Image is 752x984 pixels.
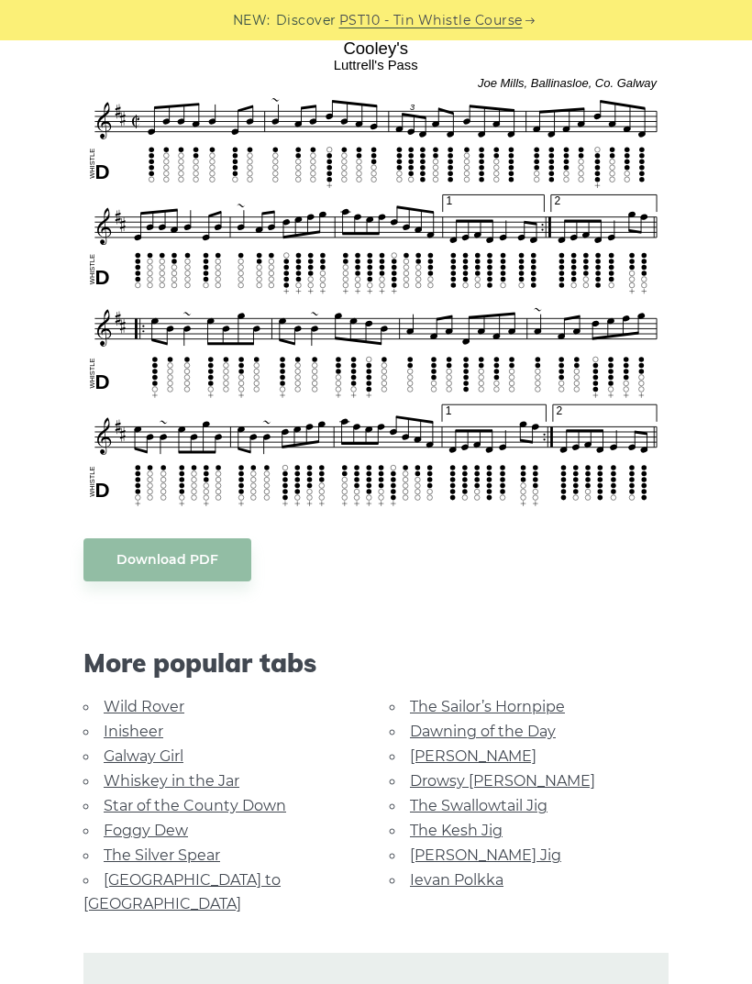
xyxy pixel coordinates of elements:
[233,10,271,31] span: NEW:
[410,698,565,715] a: The Sailor’s Hornpipe
[410,772,595,790] a: Drowsy [PERSON_NAME]
[339,10,523,31] a: PST10 - Tin Whistle Course
[104,747,183,765] a: Galway Girl
[410,747,536,765] a: [PERSON_NAME]
[410,871,503,889] a: Ievan Polkka
[83,32,669,511] img: Cooley's Tin Whistle Tabs & Sheet Music
[104,723,163,740] a: Inisheer
[83,538,251,581] a: Download PDF
[104,772,239,790] a: Whiskey in the Jar
[410,846,561,864] a: [PERSON_NAME] Jig
[104,822,188,839] a: Foggy Dew
[104,846,220,864] a: The Silver Spear
[104,797,286,814] a: Star of the County Down
[104,698,184,715] a: Wild Rover
[410,822,503,839] a: The Kesh Jig
[83,647,669,679] span: More popular tabs
[83,871,281,912] a: [GEOGRAPHIC_DATA] to [GEOGRAPHIC_DATA]
[410,723,556,740] a: Dawning of the Day
[276,10,337,31] span: Discover
[410,797,547,814] a: The Swallowtail Jig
